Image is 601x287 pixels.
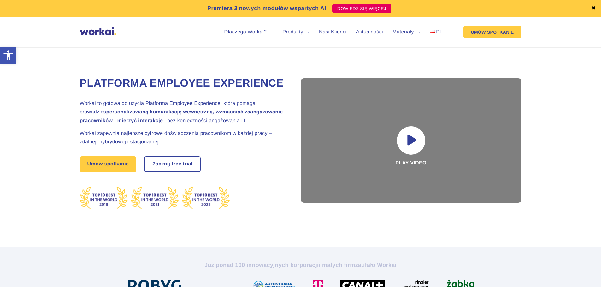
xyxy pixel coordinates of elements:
h2: Już ponad 100 innowacyjnych korporacji zaufało Workai [126,261,476,269]
h2: Workai zapewnia najlepsze cyfrowe doświadczenia pracownikom w każdej pracy – zdalnej, hybrydowej ... [80,129,285,146]
a: DOWIEDZ SIĘ WIĘCEJ [332,4,391,13]
a: Nasi Klienci [319,30,346,35]
div: Play video [301,78,521,203]
i: i małych firm [319,262,355,268]
a: Aktualności [356,30,383,35]
p: Premiera 3 nowych modułów wspartych AI! [207,4,328,13]
a: Umów spotkanie [80,156,137,172]
a: Materiały [392,30,420,35]
a: UMÓW SPOTKANIE [463,26,521,38]
a: Dlaczego Workai? [224,30,273,35]
strong: spersonalizowaną komunikację wewnętrzną, wzmacniać zaangażowanie pracowników i mierzyć interakcje [80,109,283,123]
a: Zacznij free trial [145,157,200,171]
h1: Platforma Employee Experience [80,76,285,91]
span: PL [436,29,442,35]
a: Produkty [282,30,309,35]
h2: Workai to gotowa do użycia Platforma Employee Experience, która pomaga prowadzić – bez koniecznoś... [80,99,285,125]
a: ✖ [592,6,596,11]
